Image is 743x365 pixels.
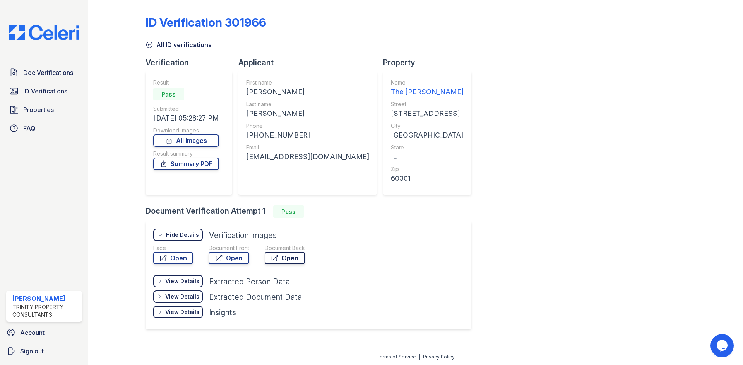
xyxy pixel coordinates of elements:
[419,354,420,360] div: |
[23,105,54,114] span: Properties
[246,100,369,108] div: Last name
[391,130,464,141] div: [GEOGRAPHIC_DATA]
[391,108,464,119] div: [STREET_ADDRESS]
[153,105,219,113] div: Submitted
[153,134,219,147] a: All Images
[153,244,193,252] div: Face
[209,230,277,241] div: Verification Images
[246,122,369,130] div: Phone
[391,79,464,87] div: Name
[3,325,85,340] a: Account
[165,293,199,300] div: View Details
[153,252,193,264] a: Open
[153,150,219,158] div: Result summary
[153,158,219,170] a: Summary PDF
[383,57,478,68] div: Property
[23,124,36,133] span: FAQ
[391,144,464,151] div: State
[12,303,79,319] div: Trinity Property Consultants
[3,25,85,40] img: CE_Logo_Blue-a8612792a0a2168367f1c8372b55b34899dd931a85d93a1a3d3e32e68fde9ad4.png
[146,15,266,29] div: ID Verification 301966
[166,231,199,239] div: Hide Details
[165,277,199,285] div: View Details
[391,87,464,97] div: The [PERSON_NAME]
[209,307,236,318] div: Insights
[265,244,305,252] div: Document Back
[209,276,290,287] div: Extracted Person Data
[246,87,369,97] div: [PERSON_NAME]
[6,65,82,80] a: Doc Verifications
[246,79,369,87] div: First name
[209,252,249,264] a: Open
[153,127,219,134] div: Download Images
[391,173,464,184] div: 60301
[6,83,82,99] a: ID Verifications
[246,151,369,162] div: [EMAIL_ADDRESS][DOMAIN_NAME]
[153,79,219,87] div: Result
[20,328,45,337] span: Account
[23,87,67,96] span: ID Verifications
[12,294,79,303] div: [PERSON_NAME]
[246,108,369,119] div: [PERSON_NAME]
[391,100,464,108] div: Street
[423,354,455,360] a: Privacy Policy
[6,102,82,117] a: Properties
[153,88,184,100] div: Pass
[710,334,735,357] iframe: chat widget
[146,57,238,68] div: Verification
[265,252,305,264] a: Open
[391,122,464,130] div: City
[165,308,199,316] div: View Details
[273,205,304,218] div: Pass
[377,354,416,360] a: Terms of Service
[146,205,478,218] div: Document Verification Attempt 1
[246,144,369,151] div: Email
[146,40,212,49] a: All ID verifications
[23,68,73,77] span: Doc Verifications
[391,79,464,97] a: Name The [PERSON_NAME]
[238,57,383,68] div: Applicant
[209,244,249,252] div: Document Front
[153,113,219,124] div: [DATE] 05:28:27 PM
[391,151,464,162] div: IL
[246,130,369,141] div: [PHONE_NUMBER]
[391,165,464,173] div: Zip
[209,292,302,302] div: Extracted Document Data
[3,343,85,359] a: Sign out
[20,346,44,356] span: Sign out
[6,121,82,136] a: FAQ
